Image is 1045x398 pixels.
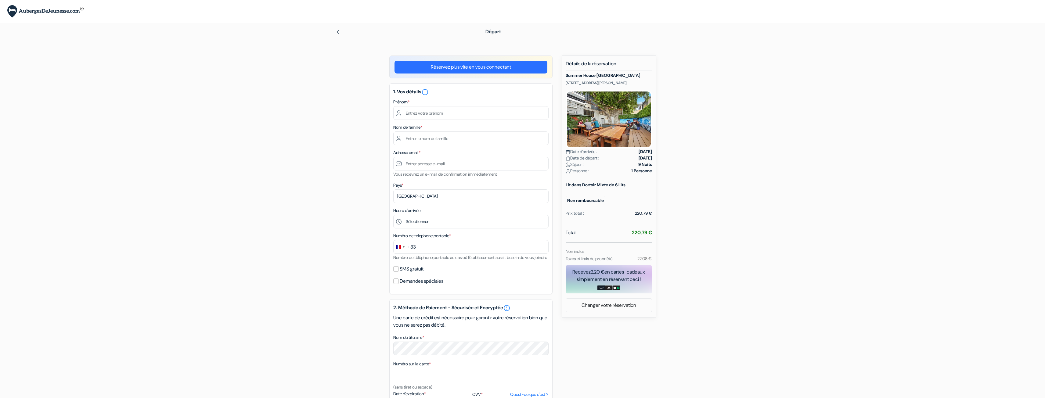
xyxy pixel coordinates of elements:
label: Pays [393,182,403,188]
span: Départ [485,28,501,35]
input: Entrer le nom de famille [393,131,549,145]
h5: Détails de la réservation [566,61,652,70]
label: SMS gratuit [400,265,423,273]
a: Réservez plus vite en vous connectant [395,61,547,74]
strong: 220,79 € [632,229,652,236]
strong: 9 Nuits [638,161,652,168]
span: Date de départ : [566,155,599,161]
a: error_outline [503,304,510,312]
img: AubergesDeJeunesse.com [7,5,84,18]
small: Non inclus [566,249,584,254]
div: Recevez en cartes-cadeaux simplement en réservant ceci ! [566,268,652,283]
label: Prénom [393,99,409,105]
div: 220,79 € [635,210,652,217]
a: Changer votre réservation [566,299,652,311]
p: Une carte de crédit est nécessaire pour garantir votre réservation bien que vous ne serez pas déb... [393,314,549,329]
strong: 1 Personne [631,168,652,174]
img: uber-uber-eats-card.png [613,285,620,290]
img: calendar.svg [566,156,570,161]
small: Numéro de téléphone portable au cas où l'établissement aurait besoin de vous joindre [393,255,547,260]
button: Change country, selected France (+33) [394,240,416,253]
p: [STREET_ADDRESS][PERSON_NAME] [566,81,652,85]
img: calendar.svg [566,150,570,154]
h5: 1. Vos détails [393,88,549,96]
span: Personne : [566,168,589,174]
label: Heure d'arrivée [393,207,420,214]
span: Total: [566,229,576,236]
strong: [DATE] [639,149,652,155]
span: 2,20 € [591,269,604,275]
small: 22,08 € [637,256,652,261]
small: Vous recevrez un e-mail de confirmation immédiatement [393,171,497,177]
h5: 2. Méthode de Paiement - Sécurisée et Encryptée [393,304,549,312]
img: moon.svg [566,163,570,167]
label: Nom de famille [393,124,422,131]
h5: Summer House [GEOGRAPHIC_DATA] [566,73,652,78]
label: Demandes spéciales [400,277,443,285]
a: error_outline [421,88,429,95]
i: error_outline [421,88,429,96]
input: Entrer adresse e-mail [393,157,549,170]
a: Qu'est-ce que c'est ? [510,391,548,398]
label: Nom du titulaire [393,334,424,341]
img: left_arrow.svg [335,30,340,34]
label: Adresse email [393,149,420,156]
div: +33 [408,243,416,251]
img: amazon-card-no-text.png [597,285,605,290]
input: Entrez votre prénom [393,106,549,120]
strong: [DATE] [639,155,652,161]
img: user_icon.svg [566,169,570,174]
label: Numéro de telephone portable [393,233,451,239]
span: Séjour : [566,161,584,168]
label: CVV [472,391,548,398]
small: Taxes et frais de propriété: [566,256,613,261]
span: Date d'arrivée : [566,149,597,155]
div: Prix total : [566,210,584,217]
img: adidas-card.png [605,285,613,290]
small: (sans tiret ou espace) [393,384,432,390]
label: Date d'expiration [393,391,469,397]
b: Lit dans Dortoir Mixte de 6 Lits [566,182,625,188]
small: Non remboursable [566,196,605,205]
label: Numéro sur la carte [393,361,431,367]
